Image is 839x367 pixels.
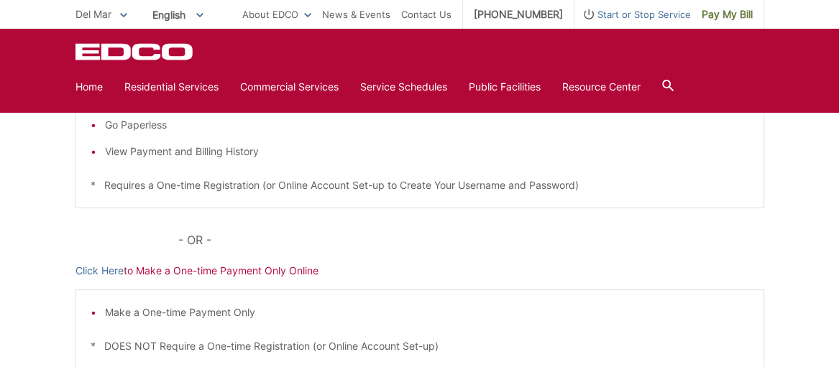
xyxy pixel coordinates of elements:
li: View Payment and Billing History [105,144,749,159]
a: Contact Us [401,6,451,22]
a: Public Facilities [469,79,541,95]
span: English [142,3,214,27]
a: Commercial Services [240,79,339,95]
a: EDCD logo. Return to the homepage. [75,43,195,60]
span: Pay My Bill [702,6,753,22]
a: Home [75,79,103,95]
li: Make a One-time Payment Only [105,305,749,320]
p: * Requires a One-time Registration (or Online Account Set-up to Create Your Username and Password) [91,177,749,193]
a: Resource Center [562,79,641,95]
li: Go Paperless [105,117,749,133]
p: * DOES NOT Require a One-time Registration (or Online Account Set-up) [91,338,749,354]
a: News & Events [322,6,390,22]
a: Service Schedules [360,79,447,95]
p: - OR - [178,230,764,250]
span: Del Mar [75,8,111,20]
a: Residential Services [124,79,219,95]
a: Click Here [75,263,124,279]
a: About EDCO [242,6,311,22]
p: to Make a One-time Payment Only Online [75,263,764,279]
